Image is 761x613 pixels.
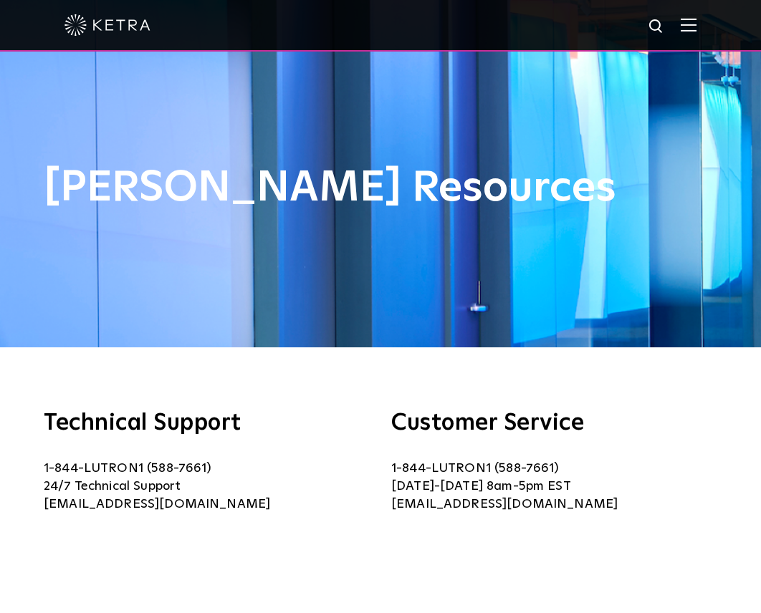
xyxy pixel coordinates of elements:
h1: [PERSON_NAME] Resources [44,165,717,212]
img: ketra-logo-2019-white [64,14,150,36]
h3: Customer Service [391,412,717,435]
p: 1-844-LUTRON1 (588-7661) 24/7 Technical Support [44,460,370,513]
p: 1-844-LUTRON1 (588-7661) [DATE]-[DATE] 8am-5pm EST [EMAIL_ADDRESS][DOMAIN_NAME] [391,460,717,513]
a: [EMAIL_ADDRESS][DOMAIN_NAME] [44,498,270,511]
img: search icon [648,18,666,36]
img: Hamburger%20Nav.svg [681,18,697,32]
h3: Technical Support [44,412,370,435]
